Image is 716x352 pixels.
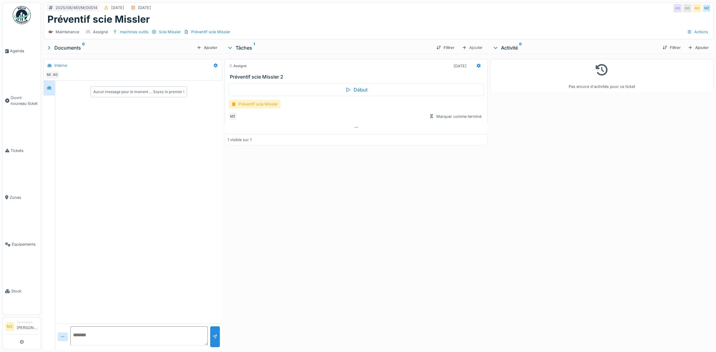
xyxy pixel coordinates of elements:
li: [PERSON_NAME] [17,320,38,333]
sup: 0 [82,44,85,51]
div: 2025/08/461/M/00014 [56,5,97,11]
div: AG [673,4,682,12]
span: Agenda [10,48,38,54]
div: [DATE] [454,63,467,69]
div: Scie Missler [159,29,181,35]
div: Ajouter [194,44,220,52]
div: Assigné [93,29,108,35]
a: Ouvrir nouveau ticket [3,74,41,127]
span: Stock [11,288,38,294]
sup: 1 [253,44,255,51]
div: AG [683,4,692,12]
div: MZ [45,71,53,79]
a: Stock [3,268,41,315]
span: Équipements [12,241,38,247]
span: Zones [10,195,38,200]
a: Tickets [3,127,41,174]
div: Ajouter [459,43,485,52]
div: Activité [493,44,658,51]
div: Ajouter [685,44,711,52]
div: Pas encore d'activités pour ce ticket [494,62,710,90]
sup: 0 [519,44,522,51]
a: Équipements [3,221,41,268]
div: [DATE] [111,5,124,11]
li: MZ [5,322,14,331]
a: Zones [3,174,41,221]
div: Préventif scie Missler [191,29,230,35]
div: Documents [46,44,194,51]
div: MZ [229,112,237,121]
div: machines outils [120,29,149,35]
div: Début [229,83,484,96]
div: Interne [54,63,67,68]
div: Filtrer [660,44,683,52]
div: Maintenance [56,29,79,35]
div: AG [51,71,59,79]
div: Aucun message pour le moment … Soyez le premier ! [93,89,184,95]
div: [DATE] [138,5,151,11]
div: Actions [684,27,711,36]
h1: Préventif scie Missler [47,14,150,25]
img: Badge_color-CXgf-gQk.svg [13,6,31,24]
div: Technicien [17,320,38,325]
div: Tâches [227,44,432,51]
div: 1 visible sur 1 [227,137,252,143]
div: Marquer comme terminé [427,112,484,121]
a: Agenda [3,27,41,74]
div: Préventif scie Missler [229,100,281,108]
span: Tickets [11,148,38,153]
h3: Préventif scie Missler 2 [230,74,485,80]
div: AG [693,4,701,12]
div: Assigné [229,63,247,69]
a: MZ Technicien[PERSON_NAME] [5,320,38,334]
div: MZ [702,4,711,12]
div: Filtrer [434,44,457,52]
span: Ouvrir nouveau ticket [11,95,38,106]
